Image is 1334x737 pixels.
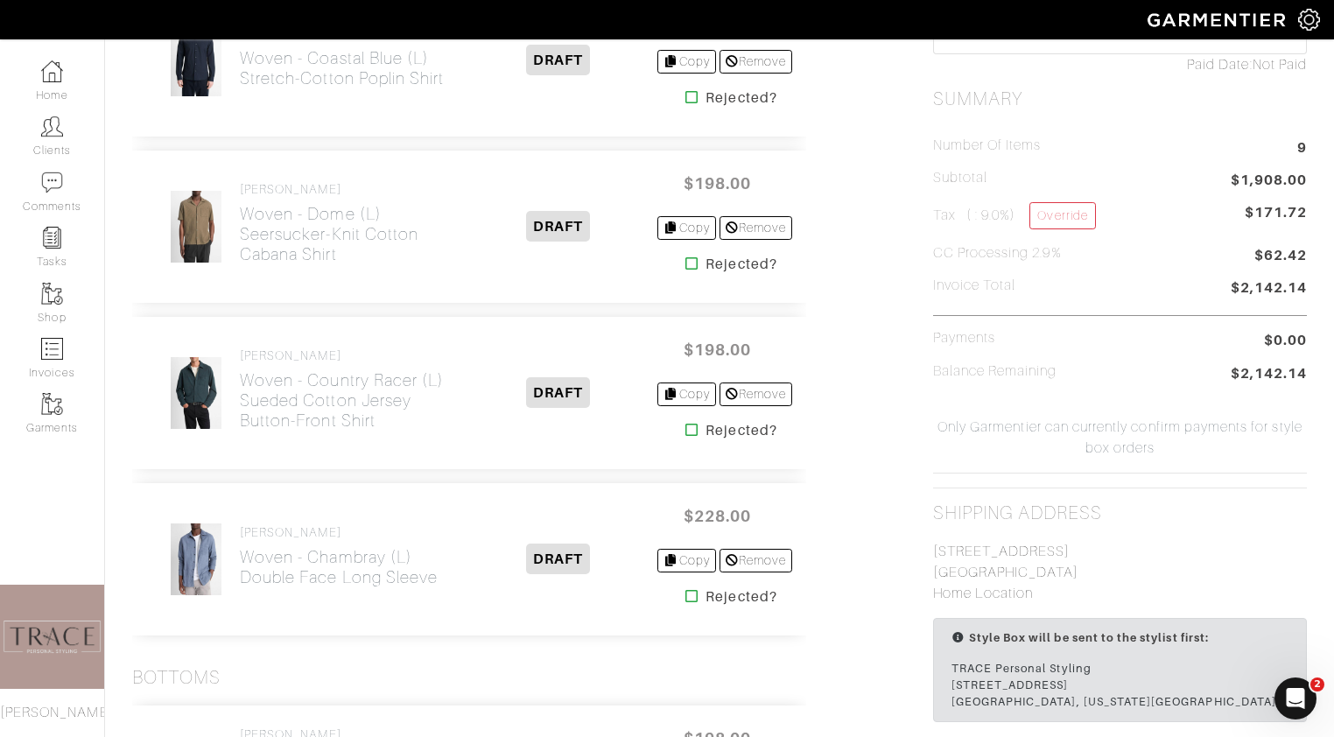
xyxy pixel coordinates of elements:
img: garments-icon-b7da505a4dc4fd61783c78ac3ca0ef83fa9d6f193b1c9dc38574b1d14d53ca28.png [41,393,63,415]
a: Remove [720,216,792,240]
img: orders-icon-0abe47150d42831381b5fb84f609e132dff9fe21cb692f30cb5eec754e2cba89.png [41,338,63,360]
img: 2V2dnbGCb9MzxZwB8ABAhQYW [170,523,223,596]
span: $1,908.00 [1231,170,1307,193]
div: [GEOGRAPHIC_DATA], [US_STATE][GEOGRAPHIC_DATA] [951,693,1288,710]
span: $228.00 [664,497,769,535]
h5: Subtotal [933,170,987,186]
span: DRAFT [526,211,590,242]
a: [PERSON_NAME] Woven - Coastal Blue (L)Stretch-Cotton Poplin Shirt [240,26,444,88]
p: [STREET_ADDRESS] [GEOGRAPHIC_DATA] Home Location [933,541,1307,604]
span: DRAFT [526,45,590,75]
h4: [PERSON_NAME] [240,182,459,197]
img: clients-icon-6bae9207a08558b7cb47a8932f037763ab4055f8c8b6bfacd5dc20c3e0201464.png [41,116,63,137]
h2: Woven - Chambray (L) Double Face Long Sleeve [240,547,438,587]
span: Paid Date: [1187,57,1253,73]
img: w35on1qrYKqj6pn8ECcUXBsi [170,356,223,430]
div: Not Paid [933,54,1307,75]
img: comment-icon-a0a6a9ef722e966f86d9cbdc48e553b5cf19dbc54f86b18d962a5391bc8f6eb6.png [41,172,63,193]
h2: Summary [933,88,1307,110]
a: Remove [720,50,792,74]
span: $0.00 [1264,330,1307,351]
h5: Invoice Total [933,277,1016,294]
img: RYYufnvzfY3tqYHnvdD4y6Ro [170,190,223,263]
a: Copy [657,216,716,240]
span: DRAFT [526,544,590,574]
a: Copy [657,50,716,74]
div: TRACE Personal Styling [951,660,1288,677]
span: $2,142.14 [1231,363,1307,387]
img: E1Me8xv9tzDyhBxBrsSiyka9 [170,24,223,97]
h5: Number of Items [933,137,1042,154]
h5: Payments [933,330,995,347]
img: dashboard-icon-dbcd8f5a0b271acd01030246c82b418ddd0df26cd7fceb0bd07c9910d44c42f6.png [41,60,63,82]
h5: Tax ( : 9.0%) [933,202,1096,229]
span: $198.00 [664,331,769,368]
img: gear-icon-white-bd11855cb880d31180b6d7d6211b90ccbf57a29d726f0c71d8c61bd08dd39cc2.png [1298,9,1320,31]
span: DRAFT [526,377,590,408]
a: Copy [657,383,716,406]
h2: Woven - Dome (L) Seersucker-Knit Cotton Cabana Shirt [240,204,459,264]
span: 9 [1297,137,1307,161]
a: [PERSON_NAME] Woven - Country Racer (L)Sueded Cotton Jersey Button-Front Shirt [240,348,459,431]
a: Override [1029,202,1095,229]
h4: [PERSON_NAME] [240,525,438,540]
span: $171.72 [1245,202,1307,223]
img: reminder-icon-8004d30b9f0a5d33ae49ab947aed9ed385cf756f9e5892f1edd6e32f2345188e.png [41,227,63,249]
h2: Woven - Coastal Blue (L) Stretch-Cotton Poplin Shirt [240,48,444,88]
img: garmentier-logo-header-white-b43fb05a5012e4ada735d5af1a66efaba907eab6374d6393d1fbf88cb4ef424d.png [1139,4,1298,35]
a: [PERSON_NAME] Woven - Chambray (L)Double Face Long Sleeve [240,525,438,587]
strong: Rejected? [706,586,776,607]
strong: Rejected? [706,420,776,441]
h4: [PERSON_NAME] [240,348,459,363]
span: 2 [1310,677,1324,691]
div: [STREET_ADDRESS] [951,677,1288,693]
h2: Shipping Address [933,502,1103,524]
a: Remove [720,549,792,572]
h5: Balance Remaining [933,363,1057,380]
a: [PERSON_NAME] Woven - Dome (L)Seersucker-Knit Cotton Cabana Shirt [240,182,459,264]
strong: Rejected? [706,254,776,275]
strong: Rejected? [706,88,776,109]
a: Copy [657,549,716,572]
iframe: Intercom live chat [1274,677,1316,719]
h3: Bottoms [132,667,221,689]
span: Only Garmentier can currently confirm payments for style box orders [929,417,1311,459]
img: garments-icon-b7da505a4dc4fd61783c78ac3ca0ef83fa9d6f193b1c9dc38574b1d14d53ca28.png [41,283,63,305]
h2: Woven - Country Racer (L) Sueded Cotton Jersey Button-Front Shirt [240,370,459,431]
span: $198.00 [664,165,769,202]
span: $62.42 [1254,245,1307,269]
h5: CC Processing 2.9% [933,245,1062,262]
span: Style Box will be sent to the stylist first: [969,631,1209,644]
a: Remove [720,383,792,406]
span: $2,142.14 [1231,277,1307,301]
